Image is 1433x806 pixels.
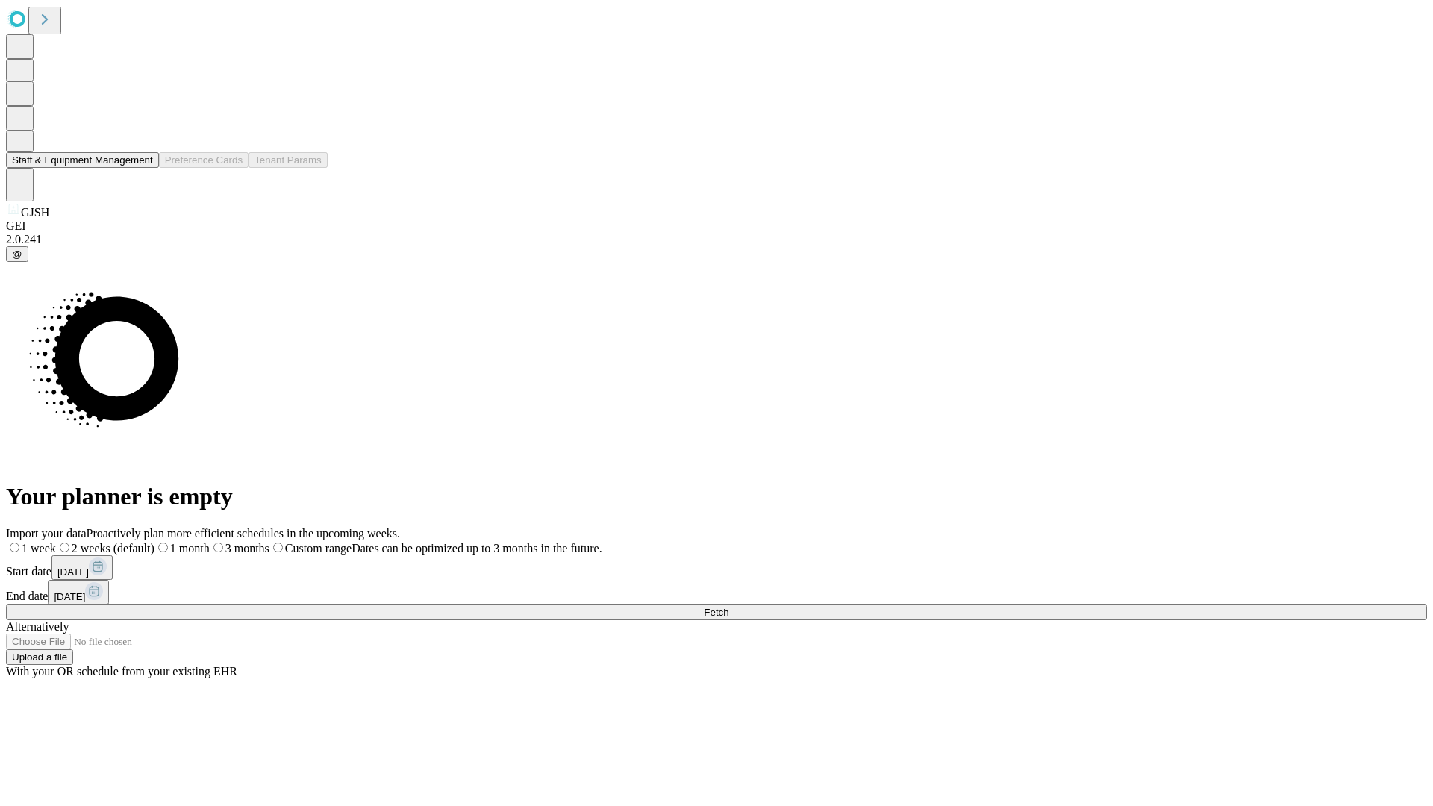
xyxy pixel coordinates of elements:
span: 1 week [22,542,56,554]
button: Fetch [6,604,1427,620]
div: Start date [6,555,1427,580]
div: End date [6,580,1427,604]
button: @ [6,246,28,262]
button: [DATE] [51,555,113,580]
input: 3 months [213,543,223,552]
span: Fetch [704,607,728,618]
div: GEI [6,219,1427,233]
span: 2 weeks (default) [72,542,154,554]
button: [DATE] [48,580,109,604]
input: 1 week [10,543,19,552]
button: Upload a file [6,649,73,665]
span: With your OR schedule from your existing EHR [6,665,237,678]
span: Import your data [6,527,87,540]
span: [DATE] [54,591,85,602]
div: 2.0.241 [6,233,1427,246]
button: Preference Cards [159,152,249,168]
span: GJSH [21,206,49,219]
span: [DATE] [57,566,89,578]
span: 3 months [225,542,269,554]
button: Staff & Equipment Management [6,152,159,168]
input: 1 month [158,543,168,552]
span: 1 month [170,542,210,554]
input: 2 weeks (default) [60,543,69,552]
span: Alternatively [6,620,69,633]
h1: Your planner is empty [6,483,1427,510]
span: Custom range [285,542,352,554]
button: Tenant Params [249,152,328,168]
input: Custom rangeDates can be optimized up to 3 months in the future. [273,543,283,552]
span: @ [12,249,22,260]
span: Proactively plan more efficient schedules in the upcoming weeks. [87,527,400,540]
span: Dates can be optimized up to 3 months in the future. [352,542,602,554]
